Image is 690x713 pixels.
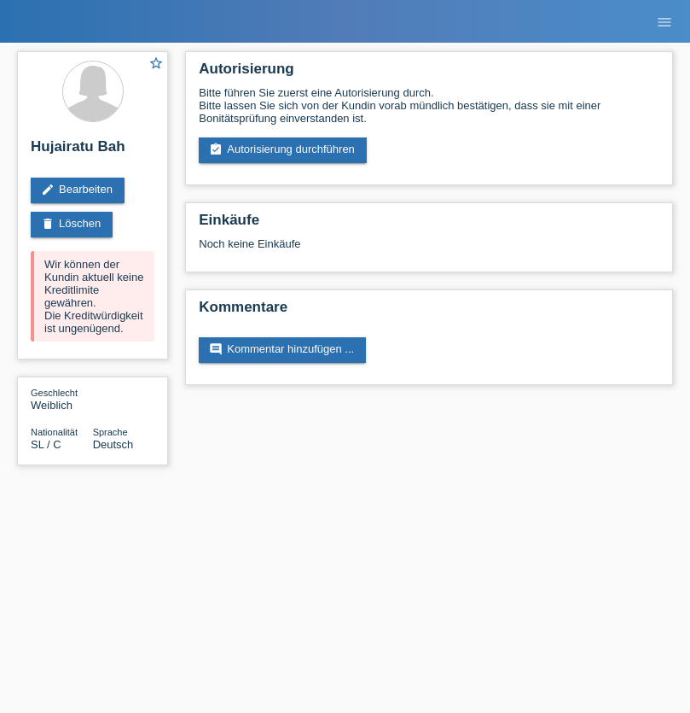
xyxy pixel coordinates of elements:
[31,178,125,203] a: editBearbeiten
[209,143,223,156] i: assignment_turned_in
[199,137,367,163] a: assignment_turned_inAutorisierung durchführen
[656,14,673,31] i: menu
[209,342,223,356] i: comment
[31,438,61,451] span: Sierra Leone / C / 31.10.2021
[93,438,134,451] span: Deutsch
[199,299,659,324] h2: Kommentare
[31,212,113,237] a: deleteLöschen
[199,212,659,237] h2: Einkäufe
[148,56,164,73] a: star_border
[199,86,659,125] div: Bitte führen Sie zuerst eine Autorisierung durch. Bitte lassen Sie sich von der Kundin vorab münd...
[199,61,659,86] h2: Autorisierung
[148,56,164,71] i: star_border
[31,138,154,164] h2: Hujairatu Bah
[41,217,55,231] i: delete
[41,183,55,196] i: edit
[93,427,128,437] span: Sprache
[647,16,681,26] a: menu
[199,237,659,263] div: Noch keine Einkäufe
[31,386,93,412] div: Weiblich
[199,337,366,363] a: commentKommentar hinzufügen ...
[31,251,154,342] div: Wir können der Kundin aktuell keine Kreditlimite gewähren. Die Kreditwürdigkeit ist ungenügend.
[31,427,78,437] span: Nationalität
[31,388,78,398] span: Geschlecht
